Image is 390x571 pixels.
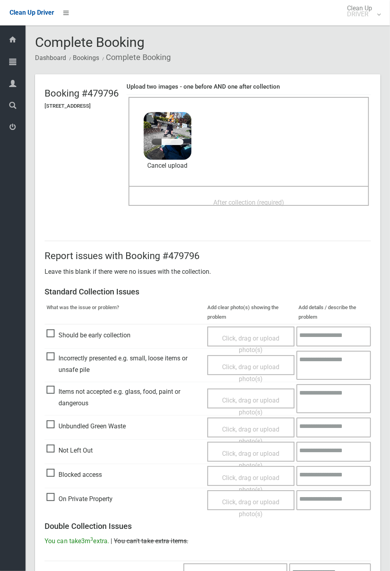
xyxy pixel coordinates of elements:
[45,522,371,530] h3: Double Collection Issues
[47,445,93,457] span: Not Left Out
[45,251,371,261] h2: Report issues with Booking #479796
[222,335,279,354] span: Click, drag or upload photo(s)
[47,493,113,505] span: On Private Property
[100,50,171,65] li: Complete Booking
[81,537,93,545] span: 3m
[296,301,371,324] th: Add details / describe the problem
[47,469,102,481] span: Blocked access
[45,103,119,109] h5: [STREET_ADDRESS]
[222,450,279,469] span: Click, drag or upload photo(s)
[347,11,372,17] small: DRIVER
[213,199,284,206] span: After collection (required)
[222,363,279,383] span: Click, drag or upload photo(s)
[35,34,144,50] span: Complete Booking
[343,5,380,17] span: Clean Up
[45,301,205,324] th: What was the issue or problem?
[222,397,279,416] span: Click, drag or upload photo(s)
[127,83,371,90] h4: Upload two images - one before AND one after collection
[45,537,109,545] span: You can take extra.
[45,266,371,278] p: Leave this blank if there were no issues with the collection.
[35,54,66,62] a: Dashboard
[144,160,191,172] a: Cancel upload
[114,537,188,545] span: You can't take extra items.
[45,287,371,296] h3: Standard Collection Issues
[222,498,279,518] span: Click, drag or upload photo(s)
[90,536,93,542] sup: 3
[47,420,126,432] span: Unbundled Green Waste
[47,329,131,341] span: Should be early collection
[45,88,119,99] h2: Booking #479796
[10,7,54,19] a: Clean Up Driver
[205,301,296,324] th: Add clear photo(s) showing the problem
[47,352,203,376] span: Incorrectly presented e.g. small, loose items or unsafe pile
[222,474,279,494] span: Click, drag or upload photo(s)
[111,537,112,545] span: |
[10,9,54,16] span: Clean Up Driver
[73,54,99,62] a: Bookings
[222,426,279,445] span: Click, drag or upload photo(s)
[47,386,203,409] span: Items not accepted e.g. glass, food, paint or dangerous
